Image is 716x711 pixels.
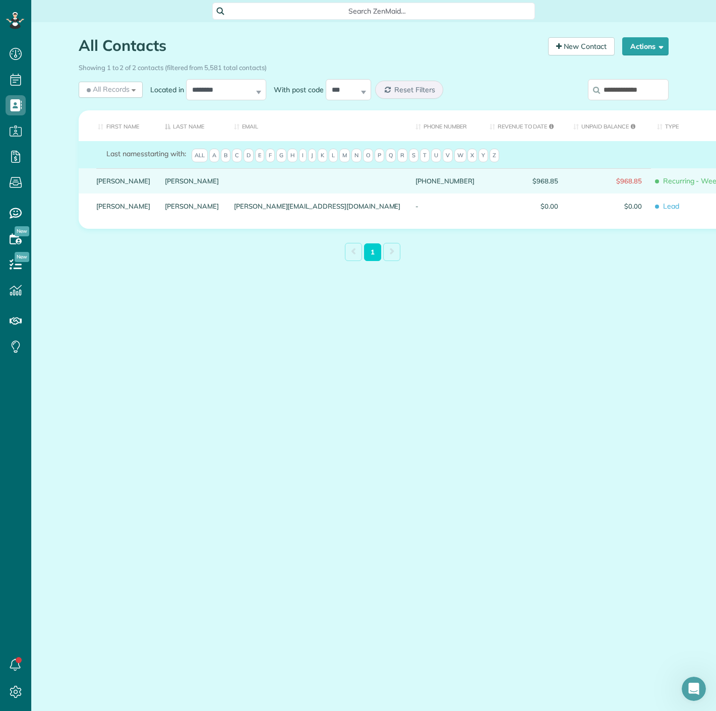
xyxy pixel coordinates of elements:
div: [PERSON_NAME][EMAIL_ADDRESS][DOMAIN_NAME] [226,193,408,219]
a: [PERSON_NAME] [96,177,150,184]
span: O [363,149,373,163]
th: First Name: activate to sort column ascending [79,110,158,141]
label: With post code [266,85,326,95]
span: Last names [106,149,144,158]
span: $0.00 [490,203,558,210]
span: H [287,149,297,163]
label: Located in [143,85,186,95]
span: T [420,149,430,163]
th: Revenue to Date: activate to sort column ascending [482,110,566,141]
a: New Contact [548,37,615,55]
span: S [409,149,419,163]
th: Phone number: activate to sort column ascending [408,110,482,141]
span: A [209,149,219,163]
span: Y [479,149,488,163]
button: Actions [622,37,669,55]
span: M [339,149,350,163]
span: Z [490,149,499,163]
span: All [192,149,208,163]
span: New [15,226,29,236]
span: $968.85 [490,177,558,184]
span: B [221,149,230,163]
span: E [255,149,264,163]
span: L [329,149,338,163]
a: [PERSON_NAME] [165,203,219,210]
span: C [232,149,242,163]
span: R [397,149,407,163]
div: [PHONE_NUMBER] [408,168,482,193]
label: starting with: [106,149,186,159]
span: Q [386,149,396,163]
div: Showing 1 to 2 of 2 contacts (filtered from 5,581 total contacts) [79,59,669,73]
span: New [15,252,29,262]
span: V [443,149,453,163]
span: Reset Filters [394,85,435,94]
span: I [299,149,307,163]
span: All Records [85,84,130,94]
span: D [244,149,254,163]
span: P [375,149,384,163]
span: U [431,149,441,163]
span: $968.85 [573,177,642,184]
a: [PERSON_NAME] [165,177,219,184]
iframe: Intercom live chat [682,677,706,701]
span: K [318,149,327,163]
th: Last Name: activate to sort column descending [158,110,227,141]
a: [PERSON_NAME] [96,203,150,210]
span: J [308,149,316,163]
div: - [408,193,482,219]
th: Email: activate to sort column ascending [226,110,408,141]
span: $0.00 [573,203,642,210]
th: Unpaid Balance: activate to sort column ascending [566,110,649,141]
a: 1 [364,243,381,261]
span: F [266,149,275,163]
h1: All Contacts [79,37,541,54]
span: W [454,149,466,163]
span: G [276,149,286,163]
span: N [351,149,362,163]
span: X [467,149,477,163]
